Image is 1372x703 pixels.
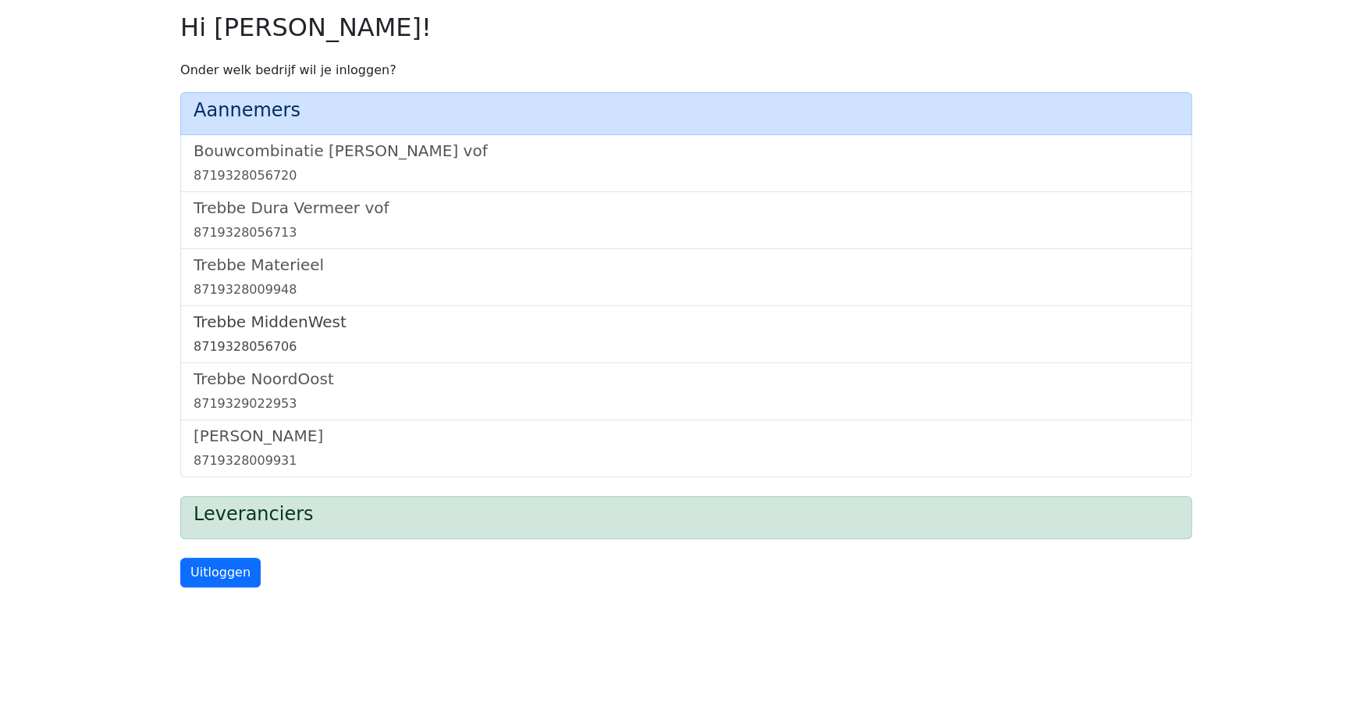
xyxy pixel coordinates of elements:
[194,141,1178,185] a: Bouwcombinatie [PERSON_NAME] vof8719328056720
[194,198,1178,242] a: Trebbe Dura Vermeer vof8719328056713
[180,61,1192,80] p: Onder welk bedrijf wil je inloggen?
[194,141,1178,160] h5: Bouwcombinatie [PERSON_NAME] vof
[194,198,1178,217] h5: Trebbe Dura Vermeer vof
[194,426,1178,470] a: [PERSON_NAME]8719328009931
[180,558,261,587] a: Uitloggen
[194,280,1178,299] div: 8719328009948
[194,426,1178,445] h5: [PERSON_NAME]
[194,312,1178,331] h5: Trebbe MiddenWest
[194,99,1178,122] h4: Aannemers
[194,451,1178,470] div: 8719328009931
[180,12,1192,42] h2: Hi [PERSON_NAME]!
[194,394,1178,413] div: 8719329022953
[194,369,1178,413] a: Trebbe NoordOost8719329022953
[194,503,1178,526] h4: Leveranciers
[194,223,1178,242] div: 8719328056713
[194,166,1178,185] div: 8719328056720
[194,255,1178,299] a: Trebbe Materieel8719328009948
[194,337,1178,356] div: 8719328056706
[194,255,1178,274] h5: Trebbe Materieel
[194,312,1178,356] a: Trebbe MiddenWest8719328056706
[194,369,1178,388] h5: Trebbe NoordOost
